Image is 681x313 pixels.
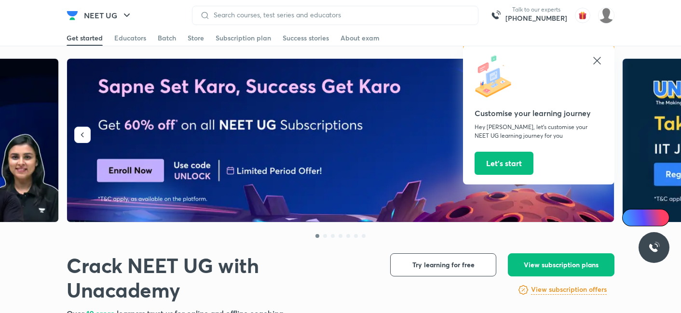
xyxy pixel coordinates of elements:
a: About exam [340,30,380,46]
span: View subscription plans [524,260,599,270]
p: Hey [PERSON_NAME], let’s customise your NEET UG learning journey for you [475,123,603,140]
input: Search courses, test series and educators [210,11,470,19]
img: Hemantha Baskaran [598,7,614,24]
a: Store [188,30,204,46]
button: NEET UG [78,6,138,25]
span: Try learning for free [412,260,475,270]
div: Subscription plan [216,33,271,43]
button: View subscription plans [508,253,614,276]
div: Success stories [283,33,329,43]
a: [PHONE_NUMBER] [505,13,567,23]
div: Batch [158,33,176,43]
img: ttu [648,242,660,253]
img: icon [475,55,518,98]
a: Success stories [283,30,329,46]
span: Ai Doubts [638,214,664,222]
a: Batch [158,30,176,46]
div: Get started [67,33,103,43]
a: Subscription plan [216,30,271,46]
h6: View subscription offers [531,285,607,295]
a: Ai Doubts [622,209,669,226]
div: Educators [114,33,146,43]
a: View subscription offers [531,284,607,296]
img: avatar [575,8,590,23]
img: call-us [486,6,505,25]
img: Company Logo [67,10,78,21]
button: Let’s start [475,152,533,175]
p: Talk to our experts [505,6,567,13]
a: Educators [114,30,146,46]
button: Try learning for free [390,253,496,276]
div: Store [188,33,204,43]
div: About exam [340,33,380,43]
img: Icon [628,214,636,222]
h5: Customise your learning journey [475,107,603,119]
h1: Crack NEET UG with Unacademy [67,253,375,302]
a: Get started [67,30,103,46]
